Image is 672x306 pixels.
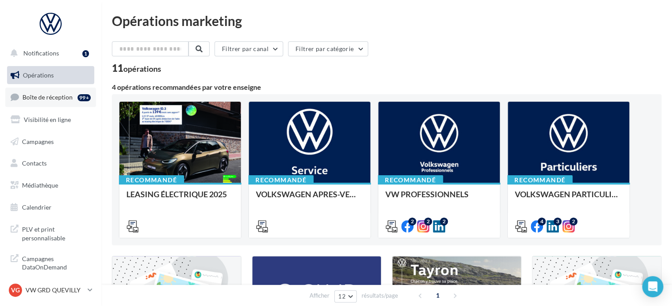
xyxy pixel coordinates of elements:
[5,154,96,173] a: Contacts
[5,88,96,107] a: Boîte de réception99+
[24,116,71,123] span: Visibilité en ligne
[5,176,96,195] a: Médiathèque
[22,159,47,167] span: Contacts
[338,293,346,300] span: 12
[5,133,96,151] a: Campagnes
[78,94,91,101] div: 99+
[82,50,89,57] div: 1
[5,198,96,217] a: Calendrier
[569,218,577,225] div: 2
[408,218,416,225] div: 2
[440,218,448,225] div: 2
[22,253,91,272] span: Campagnes DataOnDemand
[554,218,561,225] div: 3
[112,84,661,91] div: 4 opérations recommandées par votre enseigne
[22,137,54,145] span: Campagnes
[22,181,58,189] span: Médiathèque
[288,41,368,56] button: Filtrer par catégorie
[123,65,161,73] div: opérations
[23,71,54,79] span: Opérations
[126,190,234,207] div: LEASING ÉLECTRIQUE 2025
[23,49,59,57] span: Notifications
[22,223,91,242] span: PLV et print personnalisable
[112,63,161,73] div: 11
[5,66,96,85] a: Opérations
[431,288,445,302] span: 1
[119,175,184,185] div: Recommandé
[515,190,622,207] div: VOLKSWAGEN PARTICULIER
[22,93,73,101] span: Boîte de réception
[112,14,661,27] div: Opérations marketing
[5,44,92,63] button: Notifications 1
[642,276,663,297] div: Open Intercom Messenger
[22,203,52,211] span: Calendrier
[5,111,96,129] a: Visibilité en ligne
[538,218,546,225] div: 4
[385,190,493,207] div: VW PROFESSIONNELS
[362,291,398,300] span: résultats/page
[424,218,432,225] div: 2
[378,175,443,185] div: Recommandé
[26,286,84,295] p: VW GRD QUEVILLY
[256,190,363,207] div: VOLKSWAGEN APRES-VENTE
[310,291,329,300] span: Afficher
[7,282,94,299] a: VG VW GRD QUEVILLY
[11,286,20,295] span: VG
[248,175,314,185] div: Recommandé
[5,249,96,275] a: Campagnes DataOnDemand
[5,220,96,246] a: PLV et print personnalisable
[334,290,357,302] button: 12
[214,41,283,56] button: Filtrer par canal
[507,175,572,185] div: Recommandé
